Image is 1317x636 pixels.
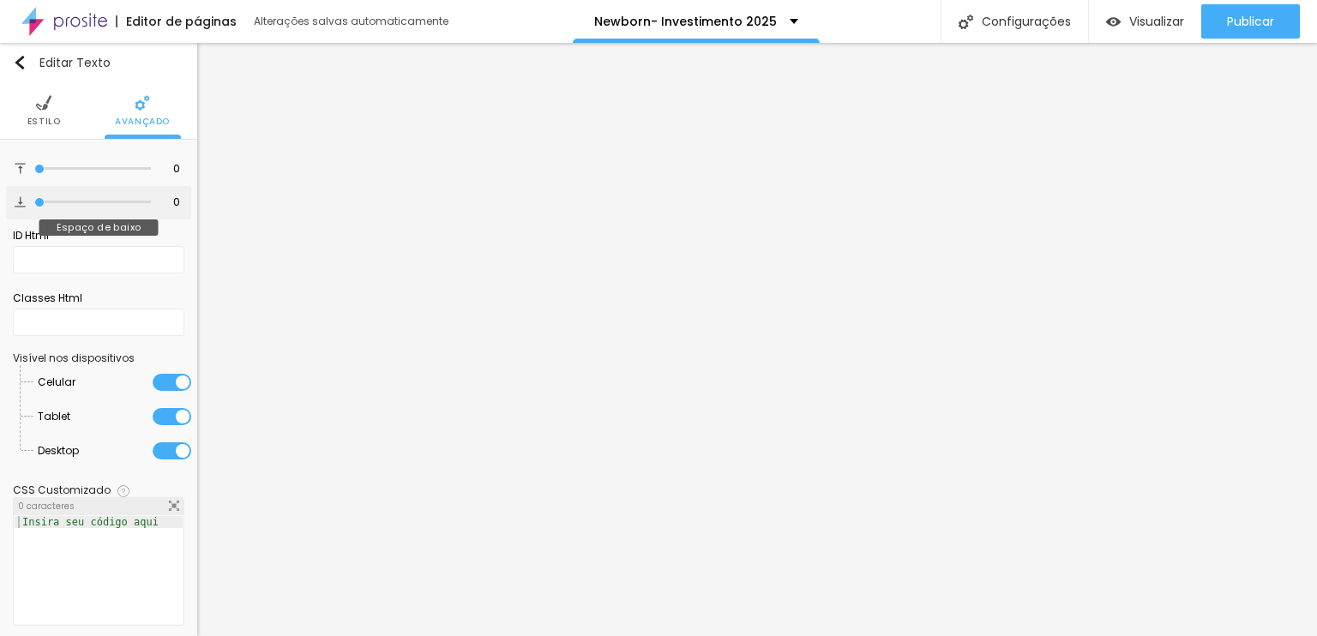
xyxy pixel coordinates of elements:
span: Publicar [1227,15,1274,28]
img: Icone [15,196,26,207]
span: Tablet [38,399,70,434]
span: Estilo [27,117,61,126]
button: Publicar [1201,4,1300,39]
button: Visualizar [1089,4,1201,39]
p: Newborn- Investimento 2025 [594,15,777,27]
span: Celular [38,365,75,399]
span: Visualizar [1129,15,1184,28]
div: Insira seu código aqui [15,516,166,528]
img: Icone [117,485,129,497]
div: 0 caracteres [14,498,183,515]
div: Alterações salvas automaticamente [254,16,451,27]
div: ID Html [13,228,184,243]
img: Icone [36,95,51,111]
img: view-1.svg [1106,15,1121,29]
div: Classes Html [13,291,184,306]
img: Icone [13,56,27,69]
img: Icone [169,501,179,511]
div: CSS Customizado [13,485,111,495]
img: Icone [959,15,973,29]
span: Avançado [115,117,170,126]
span: Desktop [38,434,79,468]
img: Icone [135,95,150,111]
div: Editar Texto [13,56,111,69]
iframe: Editor [197,43,1317,636]
div: Visível nos dispositivos [13,353,184,363]
div: Editor de páginas [116,15,237,27]
img: Icone [15,163,26,174]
